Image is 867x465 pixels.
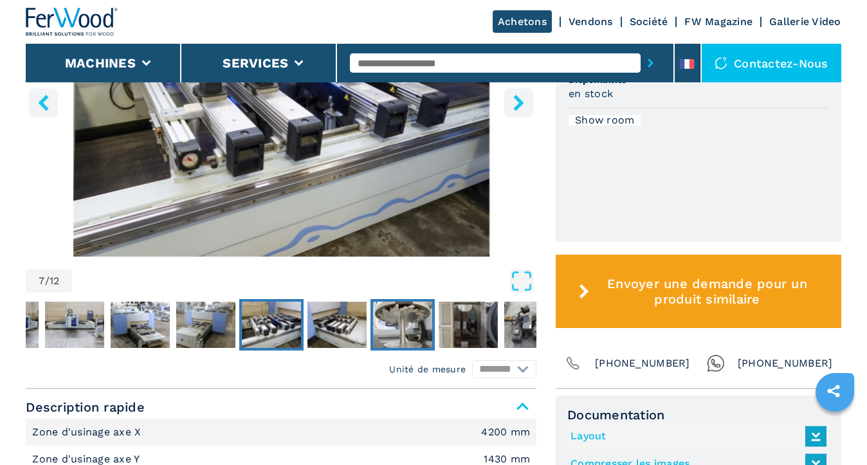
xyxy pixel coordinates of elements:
[439,302,498,348] img: 35d3b623eacfcc28ab682c4dd139ab10
[630,15,668,28] a: Société
[569,115,641,125] div: Show room
[738,354,833,372] span: [PHONE_NUMBER]
[564,354,582,372] img: Phone
[65,55,136,71] button: Machines
[567,407,829,423] span: Documentation
[223,55,288,71] button: Services
[707,354,725,372] img: Whatsapp
[373,302,432,348] img: b84de5614c436791924f13139e3f5f0c
[50,276,60,286] span: 12
[570,426,819,447] a: Layout
[32,425,144,439] p: Zone d'usinage axe X
[569,86,613,101] h3: en stock
[305,299,369,351] button: Go to Slide 8
[769,15,841,28] a: Gallerie Video
[370,299,435,351] button: Go to Slide 9
[502,299,566,351] button: Go to Slide 11
[176,302,235,348] img: e523ea3ec6389f51f304a67459d12875
[481,427,530,437] em: 4200 mm
[595,354,690,372] span: [PHONE_NUMBER]
[569,15,613,28] a: Vendons
[595,276,820,307] span: Envoyer une demande pour un produit similaire
[389,363,466,376] em: Unité de mesure
[307,302,367,348] img: 8755fdcdbc92de2031ea945f760de1c4
[111,302,170,348] img: 1216f801b1510e9ca126a7ba6b79a46d
[641,48,661,78] button: submit-button
[812,407,857,455] iframe: Chat
[29,88,58,117] button: left-button
[26,396,536,419] span: Description rapide
[504,88,533,117] button: right-button
[75,269,533,293] button: Open Fullscreen
[715,57,727,69] img: Contactez-nous
[242,302,301,348] img: d4b7c056cc97a184a3d9fa3899d96e84
[493,10,552,33] a: Achetons
[39,276,44,286] span: 7
[26,8,118,36] img: Ferwood
[702,44,841,82] div: Contactez-nous
[684,15,753,28] a: FW Magazine
[45,276,50,286] span: /
[436,299,500,351] button: Go to Slide 10
[484,454,530,464] em: 1430 mm
[45,302,104,348] img: f29011417012dd466c233a37666610a1
[108,299,172,351] button: Go to Slide 5
[174,299,238,351] button: Go to Slide 6
[817,375,850,407] a: sharethis
[42,299,107,351] button: Go to Slide 4
[239,299,304,351] button: Go to Slide 7
[556,255,841,328] button: Envoyer une demande pour un produit similaire
[504,302,563,348] img: 88e6238ae23d3aa5c51832ad5b3e9fea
